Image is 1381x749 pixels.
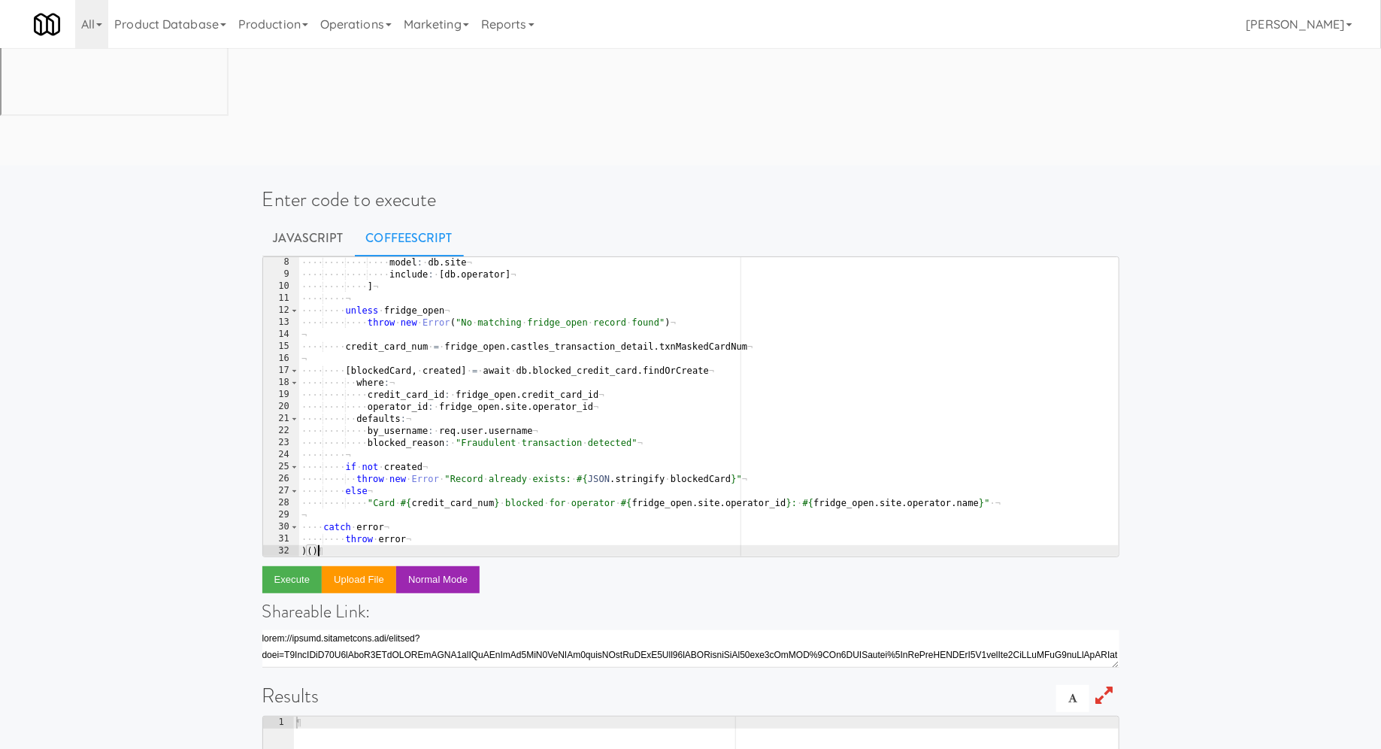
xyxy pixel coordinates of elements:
div: 10 [263,280,299,293]
div: 23 [263,437,299,449]
div: 22 [263,425,299,437]
div: 20 [263,401,299,413]
div: 17 [263,365,299,377]
div: 27 [263,485,299,497]
img: Micromart [34,11,60,38]
div: 12 [263,305,299,317]
div: 18 [263,377,299,389]
div: 30 [263,521,299,533]
div: 11 [263,293,299,305]
div: 19 [263,389,299,401]
button: Execute [262,566,323,593]
a: CoffeeScript [355,220,464,257]
div: 16 [263,353,299,365]
div: 25 [263,461,299,473]
div: 32 [263,545,299,557]
div: 9 [263,268,299,280]
div: 13 [263,317,299,329]
div: 8 [263,256,299,268]
button: Normal Mode [396,566,480,593]
div: 31 [263,533,299,545]
button: Upload file [322,566,396,593]
div: 21 [263,413,299,425]
a: Javascript [262,220,355,257]
div: 26 [263,473,299,485]
div: 14 [263,329,299,341]
h4: Shareable Link: [262,602,1119,621]
h1: Enter code to execute [262,189,1119,211]
textarea: lorem://ipsumd.sitametcons.adi/elitsed?doei=T9IncIDiD70U6lAboR3ETdOLOREmAGNA1alIQuAEnImAd5MiN0VeN... [262,630,1119,668]
div: 15 [263,341,299,353]
div: 24 [263,449,299,461]
div: 28 [263,497,299,509]
div: 29 [263,509,299,521]
h1: Results [262,685,1119,707]
div: 1 [263,717,294,729]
